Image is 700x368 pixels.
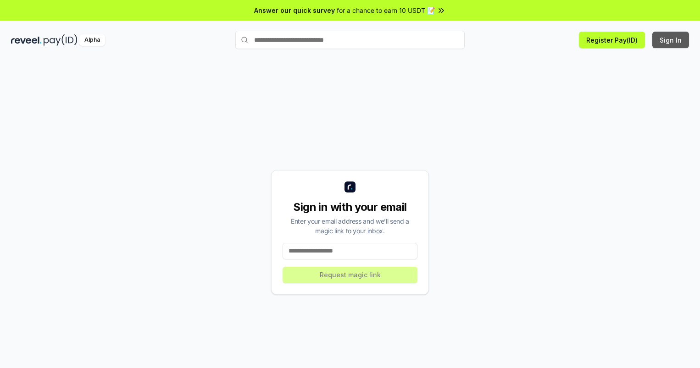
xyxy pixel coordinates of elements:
[579,32,645,48] button: Register Pay(ID)
[344,181,356,192] img: logo_small
[337,5,435,15] span: for a chance to earn 10 USDT 📝
[254,5,335,15] span: Answer our quick survey
[283,200,417,214] div: Sign in with your email
[283,216,417,236] div: Enter your email address and we’ll send a magic link to your inbox.
[44,34,78,46] img: pay_id
[652,32,689,48] button: Sign In
[11,34,42,46] img: reveel_dark
[79,34,105,46] div: Alpha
